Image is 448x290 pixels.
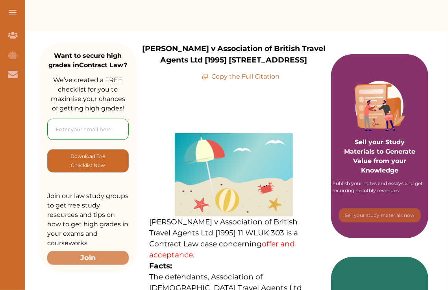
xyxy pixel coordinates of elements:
button: Join [47,251,129,265]
p: Join our law study groups to get free study resources and tips on how to get high grades in your ... [47,191,129,248]
p: Copy the Full Citation [202,72,280,81]
img: beach-3121393_640-300x212.png [175,133,293,217]
span: [PERSON_NAME] v Association of British Travel Agents Ltd [1995] 11 WLUK 303 is a Contract Law cas... [149,217,298,259]
input: Enter your email here [47,119,129,140]
span: We’ve created a FREE checklist for you to maximise your chances of getting high grades! [51,76,125,112]
button: [object Object] [47,149,129,173]
strong: Want to secure high grades in Contract Law ? [49,52,128,69]
p: Download The Checklist Now [63,152,113,170]
p: Sell your Study Materials to Generate Value from your Knowledge [339,116,420,175]
strong: Facts: [149,261,172,270]
p: Sell your study materials now [345,212,415,219]
p: [PERSON_NAME] v Association of British Travel Agents Ltd [1995] [STREET_ADDRESS] [137,43,331,66]
button: [object Object] [339,208,421,222]
div: Publish your notes and essays and get recurring monthly revenues [333,180,427,194]
img: Purple card image [355,81,405,131]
